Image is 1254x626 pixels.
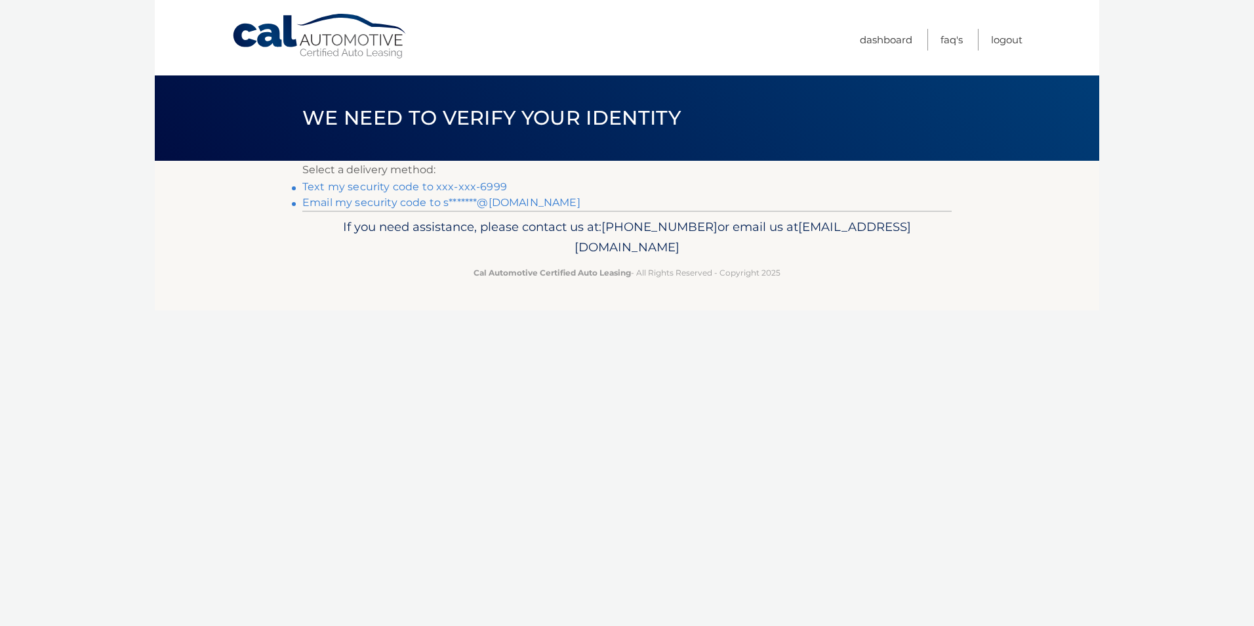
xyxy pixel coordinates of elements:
[302,161,952,179] p: Select a delivery method:
[940,29,963,51] a: FAQ's
[302,180,507,193] a: Text my security code to xxx-xxx-6999
[474,268,631,278] strong: Cal Automotive Certified Auto Leasing
[302,196,580,209] a: Email my security code to s*******@[DOMAIN_NAME]
[232,13,409,60] a: Cal Automotive
[311,266,943,280] p: - All Rights Reserved - Copyright 2025
[302,106,681,130] span: We need to verify your identity
[601,219,718,234] span: [PHONE_NUMBER]
[311,217,943,259] p: If you need assistance, please contact us at: or email us at
[991,29,1022,51] a: Logout
[860,29,912,51] a: Dashboard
